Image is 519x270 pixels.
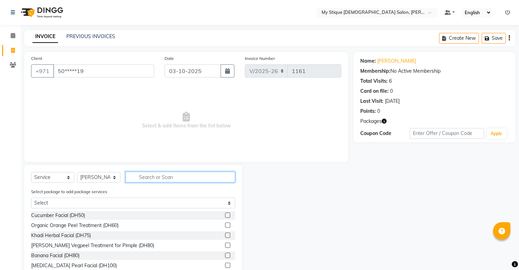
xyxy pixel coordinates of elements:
label: Client [31,55,42,62]
div: 6 [389,78,392,85]
a: PREVIOUS INVOICES [66,33,115,39]
div: Khadi Herbal Facial (DH75) [31,232,91,239]
div: Membership: [360,67,390,75]
div: Last Visit: [360,98,383,105]
span: Packages [360,118,382,125]
div: Organic Orange Peel Treatment (DH60) [31,222,119,229]
a: [PERSON_NAME] [377,57,416,65]
a: INVOICE [33,30,58,43]
div: Cucumber Facial (DH50) [31,212,85,219]
div: Points: [360,108,376,115]
div: Total Visits: [360,78,388,85]
button: Save [482,33,506,44]
div: No Active Membership [360,67,509,75]
input: Search by Name/Mobile/Email/Code [53,64,154,78]
span: Select & add items from the list below [31,86,341,155]
div: Coupon Code [360,130,410,137]
div: 0 [377,108,380,115]
div: [DATE] [385,98,400,105]
input: Enter Offer / Coupon Code [410,128,484,139]
button: Apply [487,128,507,139]
label: Invoice Number [245,55,275,62]
label: Date [165,55,174,62]
div: 0 [390,88,393,95]
button: Create New [439,33,479,44]
button: +971 [31,64,54,78]
div: Name: [360,57,376,65]
div: [MEDICAL_DATA] Pearl Facial (DH100) [31,262,117,269]
div: [PERSON_NAME] Vegpeel Treatment for Pimple (DH80) [31,242,154,249]
input: Search or Scan [126,172,235,182]
div: Banana Facial (DH80) [31,252,80,259]
img: logo [18,3,65,22]
div: Card on file: [360,88,389,95]
label: Select package to add package services [31,189,107,195]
